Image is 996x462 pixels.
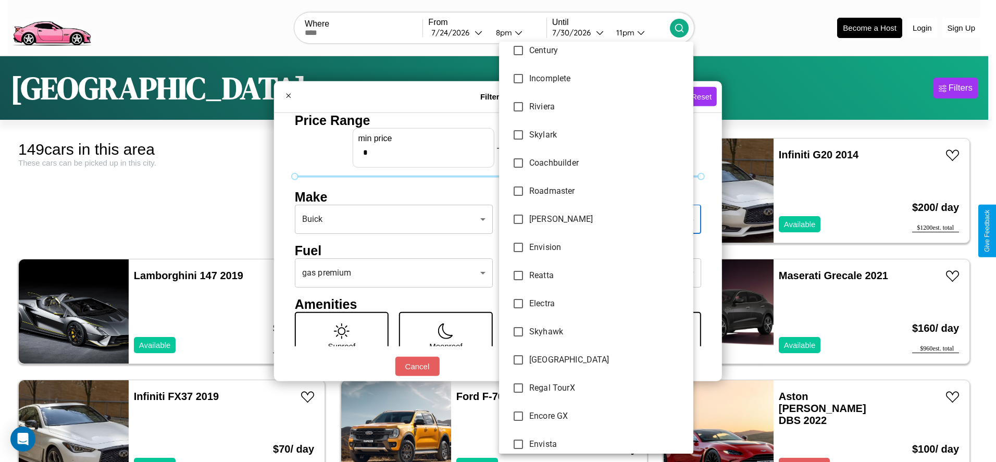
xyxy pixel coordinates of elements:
span: Reatta [529,269,685,282]
span: Electra [529,297,685,310]
span: Riviera [529,101,685,113]
span: Regal TourX [529,382,685,394]
span: Coachbuilder [529,157,685,169]
span: Skylark [529,129,685,141]
span: Envision [529,241,685,254]
div: Give Feedback [983,210,991,252]
span: [GEOGRAPHIC_DATA] [529,354,685,366]
span: Skyhawk [529,326,685,338]
span: Envista [529,438,685,451]
span: [PERSON_NAME] [529,213,685,226]
span: Century [529,44,685,57]
span: Incomplete [529,72,685,85]
span: Encore GX [529,410,685,422]
div: Open Intercom Messenger [10,427,35,452]
span: Roadmaster [529,185,685,197]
